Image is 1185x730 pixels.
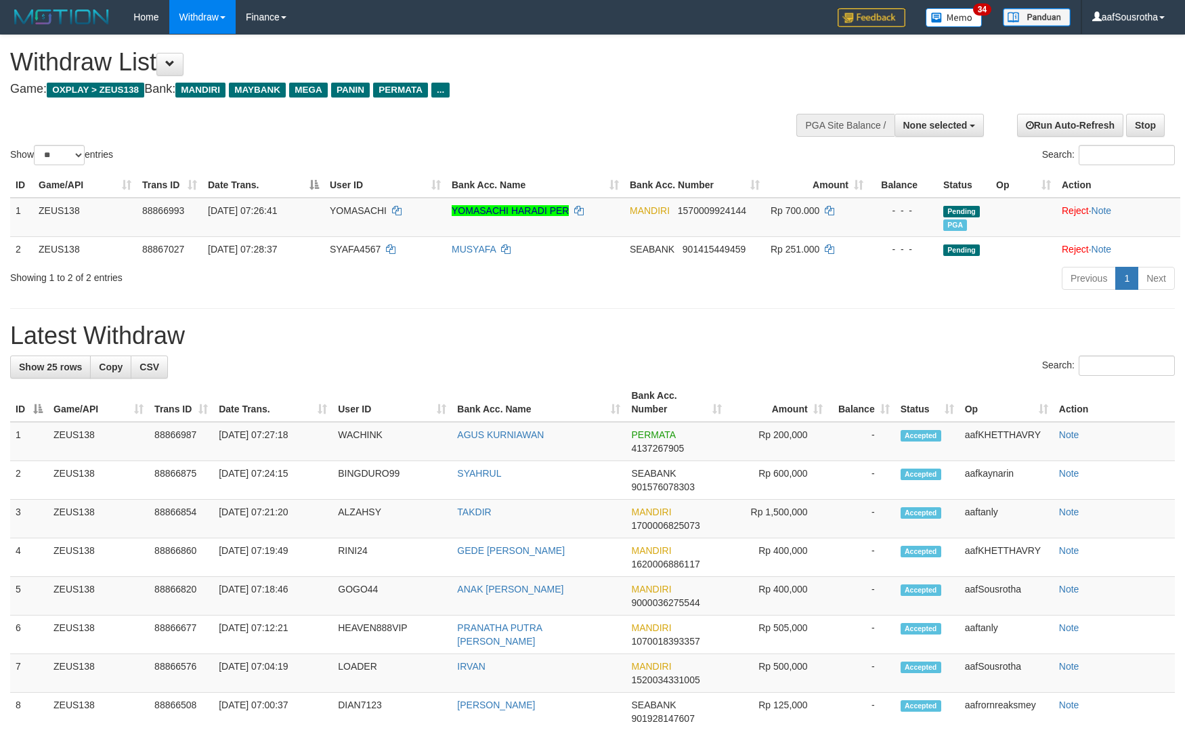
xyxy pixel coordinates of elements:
th: Status: activate to sort column ascending [895,383,960,422]
span: MEGA [289,83,328,98]
a: [PERSON_NAME] [457,700,535,710]
td: WACHINK [332,422,452,461]
a: Note [1059,468,1079,479]
span: 88866993 [142,205,184,216]
span: PERMATA [373,83,428,98]
td: aafKHETTHAVRY [960,538,1054,577]
td: Rp 200,000 [727,422,828,461]
td: [DATE] 07:19:49 [213,538,332,577]
th: Op: activate to sort column ascending [991,173,1056,198]
span: Accepted [901,700,941,712]
a: CSV [131,356,168,379]
td: 88866677 [149,616,213,654]
span: Show 25 rows [19,362,82,372]
td: 88866854 [149,500,213,538]
a: Note [1059,545,1079,556]
a: Note [1092,244,1112,255]
a: AGUS KURNIAWAN [457,429,544,440]
span: Copy 1070018393357 to clipboard [631,636,699,647]
div: - - - [874,242,932,256]
td: [DATE] 07:18:46 [213,577,332,616]
td: - [828,500,895,538]
span: Accepted [901,546,941,557]
span: Rp 700.000 [771,205,819,216]
a: Note [1059,661,1079,672]
td: ZEUS138 [48,577,149,616]
td: 88866820 [149,577,213,616]
span: Copy 1520034331005 to clipboard [631,674,699,685]
span: Copy 1620006886117 to clipboard [631,559,699,570]
td: BINGDURO99 [332,461,452,500]
label: Search: [1042,145,1175,165]
a: PRANATHA PUTRA [PERSON_NAME] [457,622,542,647]
span: YOMASACHI [330,205,387,216]
td: ZEUS138 [48,422,149,461]
span: Pending [943,206,980,217]
th: Bank Acc. Name: activate to sort column ascending [452,383,626,422]
span: Copy 4137267905 to clipboard [631,443,684,454]
th: User ID: activate to sort column ascending [332,383,452,422]
td: aaftanly [960,616,1054,654]
td: Rp 400,000 [727,538,828,577]
td: - [828,616,895,654]
td: HEAVEN888VIP [332,616,452,654]
span: Marked by aafsreyleap [943,219,967,231]
span: ... [431,83,450,98]
td: aafKHETTHAVRY [960,422,1054,461]
span: Accepted [901,469,941,480]
td: [DATE] 07:04:19 [213,654,332,693]
span: Copy 1700006825073 to clipboard [631,520,699,531]
th: Op: activate to sort column ascending [960,383,1054,422]
span: SEABANK [631,468,676,479]
a: Reject [1062,205,1089,216]
div: Showing 1 to 2 of 2 entries [10,265,483,284]
th: Action [1056,173,1180,198]
td: Rp 400,000 [727,577,828,616]
td: - [828,654,895,693]
button: None selected [895,114,985,137]
a: Show 25 rows [10,356,91,379]
input: Search: [1079,356,1175,376]
span: Rp 251.000 [771,244,819,255]
td: 88866875 [149,461,213,500]
span: [DATE] 07:28:37 [208,244,277,255]
span: SEABANK [630,244,674,255]
a: Stop [1126,114,1165,137]
h4: Game: Bank: [10,83,777,96]
span: MANDIRI [631,661,671,672]
span: MANDIRI [631,545,671,556]
th: ID [10,173,33,198]
span: PERMATA [631,429,675,440]
th: Date Trans.: activate to sort column ascending [213,383,332,422]
span: OXPLAY > ZEUS138 [47,83,144,98]
span: Accepted [901,623,941,635]
td: aaftanly [960,500,1054,538]
th: Bank Acc. Number: activate to sort column ascending [626,383,727,422]
a: Note [1059,622,1079,633]
a: Note [1059,584,1079,595]
td: ALZAHSY [332,500,452,538]
td: [DATE] 07:21:20 [213,500,332,538]
td: - [828,538,895,577]
label: Search: [1042,356,1175,376]
td: - [828,577,895,616]
td: · [1056,198,1180,237]
td: Rp 1,500,000 [727,500,828,538]
span: Accepted [901,662,941,673]
th: Date Trans.: activate to sort column descending [202,173,324,198]
a: Next [1138,267,1175,290]
h1: Latest Withdraw [10,322,1175,349]
span: 34 [973,3,991,16]
a: Note [1059,700,1079,710]
td: [DATE] 07:27:18 [213,422,332,461]
span: MANDIRI [175,83,225,98]
a: GEDE [PERSON_NAME] [457,545,565,556]
td: 7 [10,654,48,693]
div: PGA Site Balance / [796,114,894,137]
th: ID: activate to sort column descending [10,383,48,422]
span: MANDIRI [631,622,671,633]
th: Amount: activate to sort column ascending [727,383,828,422]
span: 88867027 [142,244,184,255]
a: 1 [1115,267,1138,290]
a: Reject [1062,244,1089,255]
